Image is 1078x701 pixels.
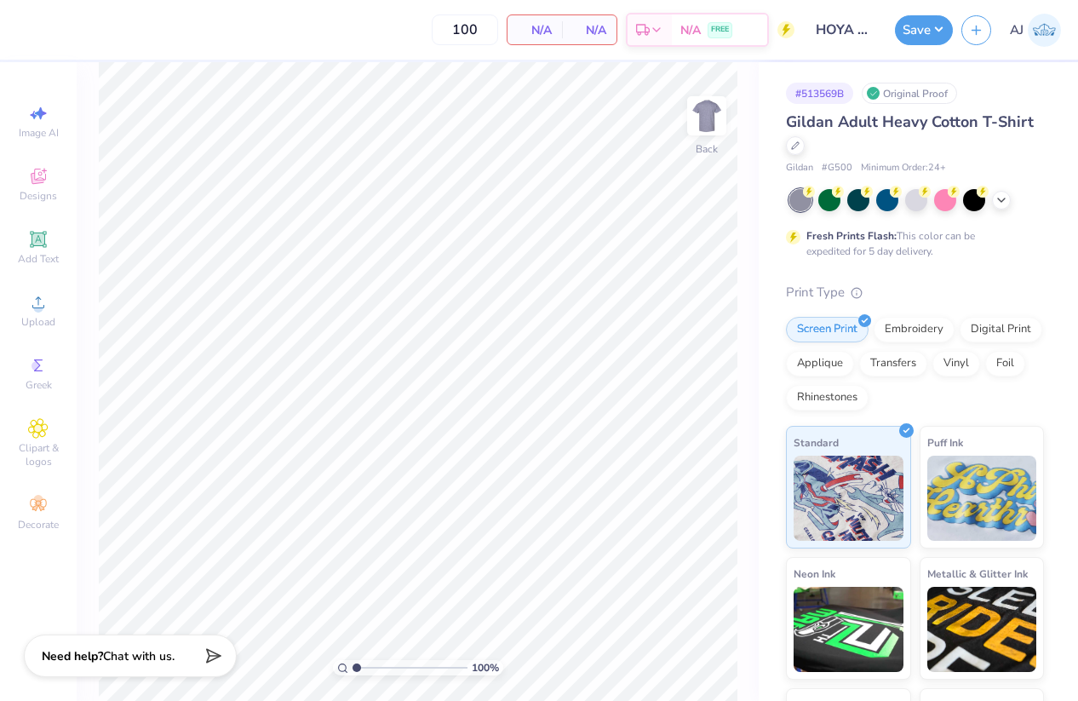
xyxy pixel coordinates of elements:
span: Clipart & logos [9,441,68,468]
div: Back [696,141,718,157]
span: Gildan [786,161,813,175]
img: Metallic & Glitter Ink [927,587,1037,672]
span: Add Text [18,252,59,266]
span: Metallic & Glitter Ink [927,565,1028,583]
span: Chat with us. [103,648,175,664]
span: Image AI [19,126,59,140]
img: Armiel John Calzada [1028,14,1061,47]
div: Transfers [859,351,927,376]
div: # 513569B [786,83,853,104]
span: Minimum Order: 24 + [861,161,946,175]
img: Back [690,99,724,133]
span: Greek [26,378,52,392]
div: Foil [985,351,1025,376]
a: AJ [1010,14,1061,47]
span: N/A [572,21,606,39]
div: Digital Print [960,317,1042,342]
div: Embroidery [874,317,955,342]
img: Puff Ink [927,456,1037,541]
div: Applique [786,351,854,376]
span: FREE [711,24,729,36]
strong: Need help? [42,648,103,664]
span: Upload [21,315,55,329]
button: Save [895,15,953,45]
img: Neon Ink [794,587,903,672]
div: This color can be expedited for 5 day delivery. [806,228,1016,259]
div: Original Proof [862,83,957,104]
span: 100 % [472,660,499,675]
span: Designs [20,189,57,203]
span: # G500 [822,161,852,175]
div: Print Type [786,283,1044,302]
div: Vinyl [932,351,980,376]
span: N/A [680,21,701,39]
span: Puff Ink [927,434,963,451]
div: Rhinestones [786,385,869,411]
div: Screen Print [786,317,869,342]
span: Gildan Adult Heavy Cotton T-Shirt [786,112,1034,132]
span: N/A [518,21,552,39]
span: AJ [1010,20,1024,40]
input: – – [432,14,498,45]
img: Standard [794,456,903,541]
span: Decorate [18,518,59,531]
span: Neon Ink [794,565,835,583]
span: Standard [794,434,839,451]
strong: Fresh Prints Flash: [806,229,897,243]
input: Untitled Design [803,13,886,47]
